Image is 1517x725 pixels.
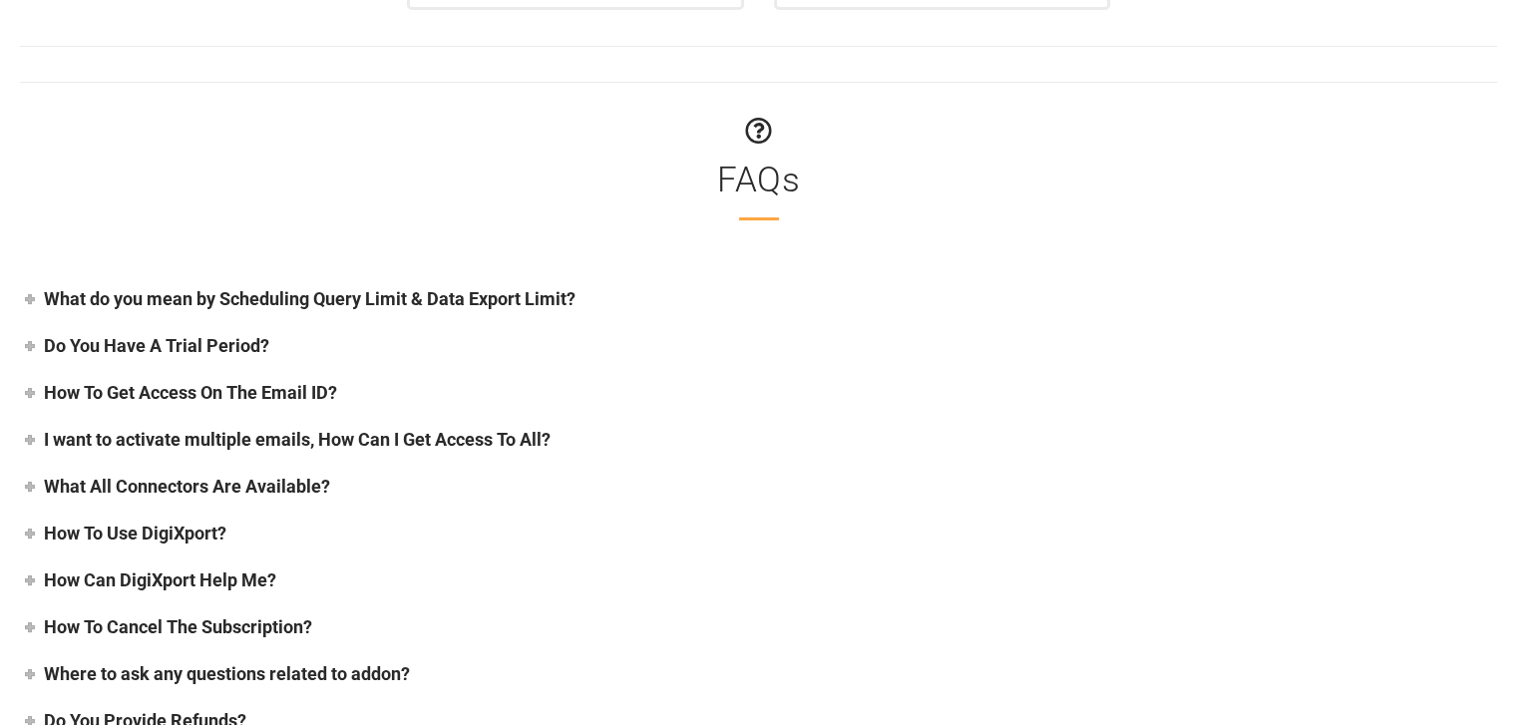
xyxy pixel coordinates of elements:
[44,335,269,356] h4: Do You Have A Trial Period?
[44,663,410,684] h4: Where to ask any questions related to addon?
[44,616,312,637] h4: How To Cancel The Subscription?
[44,288,575,309] h4: What do you mean by Scheduling Query Limit & Data Export Limit?
[44,569,276,590] h4: How Can DigiXport Help Me?
[1417,629,1517,725] div: Виджет чата
[1417,629,1517,725] iframe: Chat Widget
[44,523,226,544] h4: How To Use DigiXport?
[44,476,330,497] h4: What All Connectors Are Available?
[20,163,1497,197] h3: FAQs
[44,382,337,403] h4: How To Get Access On The Email ID?
[44,429,551,450] h4: I want to activate multiple emails, How Can I Get Access To All?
